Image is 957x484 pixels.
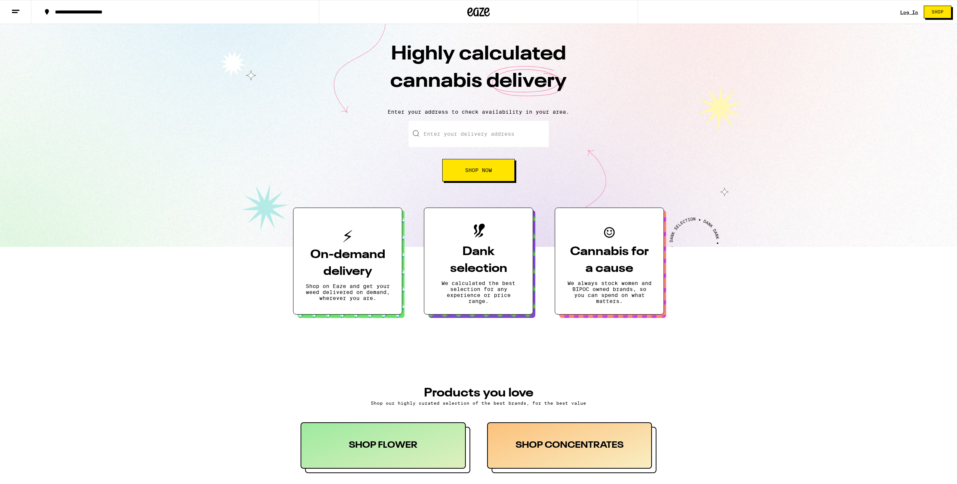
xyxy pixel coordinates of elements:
[424,208,533,315] button: Dank selectionWe calculated the best selection for any experience or price range.
[301,387,656,399] h3: PRODUCTS YOU LOVE
[305,283,390,301] p: Shop on Eaze and get your weed delivered on demand, wherever you are.
[293,208,402,315] button: On-demand deliveryShop on Eaze and get your weed delivered on demand, wherever you are.
[487,422,652,469] div: SHOP CONCENTRATES
[442,159,515,181] button: Shop Now
[567,280,652,304] p: We always stock women and BIPOC owned brands, so you can spend on what matters.
[301,422,466,469] div: SHOP FLOWER
[436,243,521,277] h3: Dank selection
[924,6,951,18] button: Shop
[900,10,918,15] a: Log In
[555,208,664,315] button: Cannabis for a causeWe always stock women and BIPOC owned brands, so you can spend on what matters.
[436,280,521,304] p: We calculated the best selection for any experience or price range.
[301,422,470,473] button: SHOP FLOWER
[305,246,390,280] h3: On-demand delivery
[932,10,944,14] span: Shop
[409,121,549,147] input: Enter your delivery address
[465,168,492,173] span: Shop Now
[348,41,609,103] h1: Highly calculated cannabis delivery
[918,6,957,18] a: Shop
[487,422,657,473] button: SHOP CONCENTRATES
[7,109,950,115] p: Enter your address to check availability in your area.
[567,243,652,277] h3: Cannabis for a cause
[301,401,656,405] p: Shop our highly curated selection of the best brands, for the best value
